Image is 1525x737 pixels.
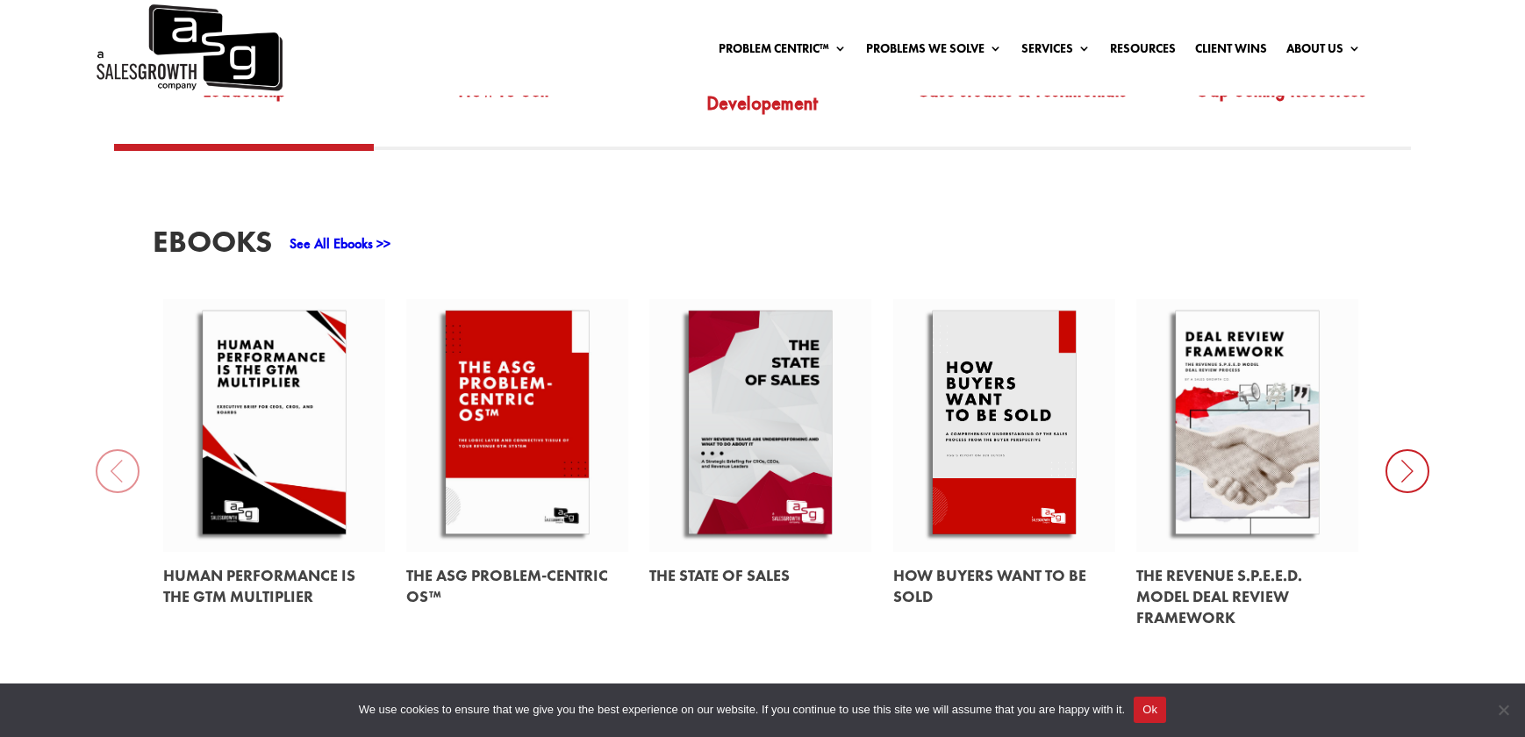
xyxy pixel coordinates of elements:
[719,42,847,61] a: Problem Centric™
[1195,42,1267,61] a: Client Wins
[1021,42,1091,61] a: Services
[892,62,1151,145] a: Case studies & Testimonials
[374,62,633,145] a: How to Sell
[1151,62,1410,145] a: Gap Selling Resources
[359,701,1125,719] span: We use cookies to ensure that we give you the best experience on our website. If you continue to ...
[1494,701,1512,719] span: No
[1286,42,1361,61] a: About Us
[1110,42,1176,61] a: Resources
[290,234,390,253] a: See All Ebooks >>
[866,42,1002,61] a: Problems We Solve
[114,62,373,145] a: Leadership
[1134,697,1166,723] button: Ok
[153,226,272,266] h3: EBooks
[633,62,891,145] a: Prospecting & Business Developement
